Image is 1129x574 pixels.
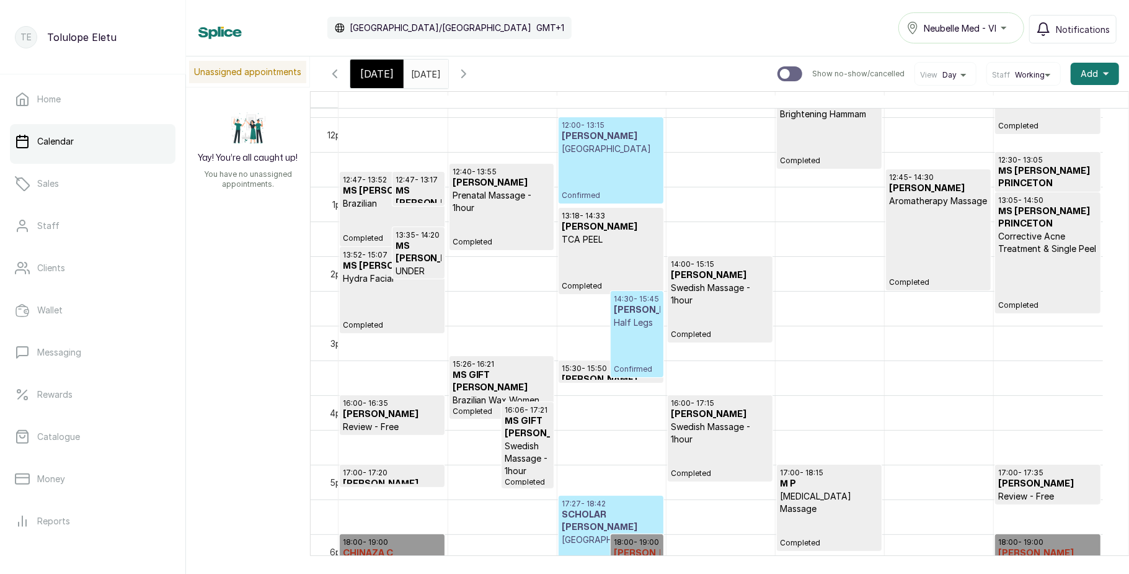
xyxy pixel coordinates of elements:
p: Completed [780,515,879,548]
p: GMT+1 [536,22,564,34]
p: Completed [343,285,441,330]
p: Prenatal Massage - 1hour [453,189,551,214]
p: Completed [998,86,1097,131]
h3: [PERSON_NAME] [562,130,660,143]
p: 17:00 - 18:15 [780,468,879,478]
h3: MS GIFT [PERSON_NAME] [453,369,551,394]
p: Catalogue [37,431,80,443]
h3: M P [780,478,879,490]
p: 18:00 - 19:00 [998,537,1097,547]
a: Home [10,82,175,117]
h3: [PERSON_NAME] [614,304,660,316]
p: Confirmed [562,155,660,200]
p: Unassigned appointments [189,61,306,83]
p: 13:18 - 14:33 [562,211,660,221]
p: Completed [889,207,988,287]
div: [DATE] [350,60,404,88]
p: 16:06 - 17:21 [505,405,551,415]
p: Aromatherapy Massage [889,195,988,207]
h3: MS [PERSON_NAME] [343,185,441,197]
p: 15:26 - 16:21 [453,359,551,369]
p: Messaging [37,346,81,359]
a: Staff [10,209,175,243]
p: 12:45 - 14:30 [889,173,988,182]
h3: [PERSON_NAME] [671,408,769,421]
span: Day [942,70,957,80]
p: [GEOGRAPHIC_DATA] [562,143,660,155]
p: [MEDICAL_DATA] Massage [780,490,879,515]
button: Notifications [1029,15,1117,43]
p: Completed [505,477,551,487]
h3: [PERSON_NAME] [998,478,1097,490]
p: 13:05 - 14:50 [998,195,1097,205]
p: 13:35 - 14:20 [396,230,442,240]
p: 12:00 - 13:15 [562,120,660,130]
p: Reports [37,515,70,527]
p: Show no-show/cancelled [812,69,905,79]
p: Swedish Massage - 1hour [671,282,769,307]
p: 17:00 - 17:20 [343,468,441,478]
p: Calendar [37,135,74,148]
h3: [PERSON_NAME] [343,408,441,421]
div: 3pm [328,337,350,350]
span: Neubelle Med - VI [924,22,996,35]
p: TCA PEEL [562,233,660,246]
p: 15:30 - 15:50 [562,364,660,374]
div: 6pm [327,545,350,558]
p: Review - Free [343,421,441,433]
div: 1pm [330,198,350,211]
button: StaffWorking [992,70,1055,80]
a: Catalogue [10,419,175,454]
p: Brightening Hammam [780,108,879,120]
span: [PERSON_NAME] [683,92,758,107]
h3: [PERSON_NAME] [671,269,769,282]
p: Staff [37,220,60,232]
p: Completed [453,214,551,247]
div: 12pm [325,128,350,141]
p: Tolulope Eletu [47,30,117,45]
p: 18:00 - 19:00 [343,537,441,547]
div: 5pm [327,476,350,489]
h3: CHINAZA C [343,547,441,560]
h3: MS [PERSON_NAME] [343,260,441,272]
h3: SCHOLAR [PERSON_NAME] [562,509,660,534]
p: Completed [562,246,660,291]
p: Review - Free [998,490,1097,503]
span: [PERSON_NAME] [792,92,867,107]
p: 14:30 - 15:45 [614,294,660,304]
span: CHINAZA [371,92,415,107]
h3: MS [PERSON_NAME] PRINCETON [998,205,1097,230]
button: Neubelle Med - VI [898,12,1024,43]
p: Completed [780,120,879,166]
p: 16:00 - 17:15 [671,398,769,408]
p: Wallet [37,304,63,316]
p: Rewards [37,388,73,401]
p: 18:00 - 19:00 [614,537,660,547]
p: Swedish Massage - 1hour [505,440,551,477]
p: 14:00 - 15:15 [671,259,769,269]
p: [GEOGRAPHIC_DATA] [562,534,660,546]
a: Clients [10,251,175,285]
span: Add [1081,68,1098,80]
p: 13:52 - 15:07 [343,250,441,260]
a: Reports [10,504,175,539]
p: Money [37,473,65,485]
div: 4pm [327,406,350,419]
p: Completed [671,307,769,339]
h3: [PERSON_NAME] [614,547,660,560]
p: Sales [37,177,59,190]
p: Half Legs [614,316,660,329]
span: Staff [992,70,1010,80]
p: Confirmed [614,329,660,374]
h2: Yay! You’re all caught up! [198,152,298,164]
a: Messaging [10,335,175,370]
p: 12:47 - 13:17 [396,175,442,185]
h3: [PERSON_NAME] [562,374,660,386]
p: 12:40 - 13:55 [453,167,551,177]
p: 17:00 - 17:35 [998,468,1097,478]
p: Hydra Facial [343,272,441,285]
h3: MS [PERSON_NAME] PRINCETON [998,165,1097,190]
p: Completed [671,446,769,478]
span: DEWY [487,92,518,107]
p: Completed [343,210,441,243]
